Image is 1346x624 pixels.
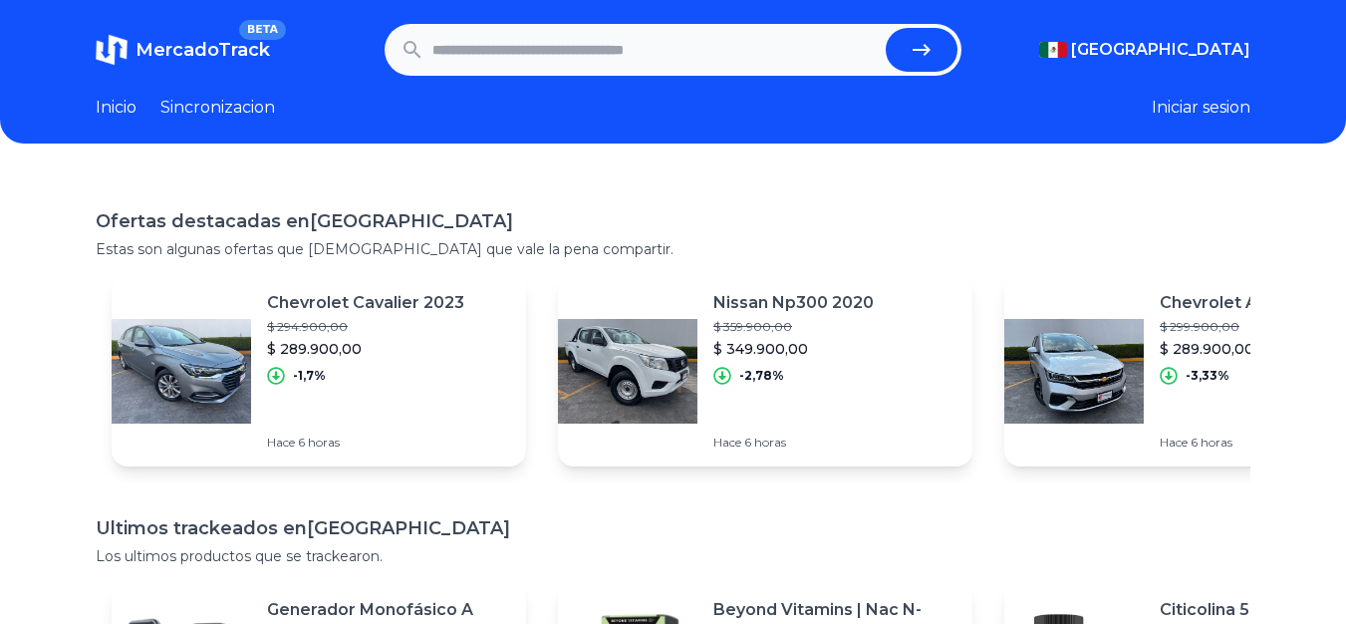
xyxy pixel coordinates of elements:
p: Hace 6 horas [267,435,464,451]
p: Estas son algunas ofertas que [DEMOGRAPHIC_DATA] que vale la pena compartir. [96,239,1250,259]
a: Featured imageChevrolet Cavalier 2023$ 294.900,00$ 289.900,00-1,7%Hace 6 horas [112,275,526,467]
p: -1,7% [293,368,326,384]
img: Featured image [558,301,697,441]
p: Chevrolet Aveo 2024 [1160,291,1335,315]
p: $ 289.900,00 [267,339,464,359]
p: $ 294.900,00 [267,319,464,335]
span: MercadoTrack [135,39,270,61]
a: MercadoTrackBETA [96,34,270,66]
p: Hace 6 horas [1160,435,1335,451]
button: Iniciar sesion [1152,96,1250,120]
a: Sincronizacion [160,96,275,120]
p: $ 349.900,00 [713,339,874,359]
h1: Ofertas destacadas en [GEOGRAPHIC_DATA] [96,207,1250,235]
h1: Ultimos trackeados en [GEOGRAPHIC_DATA] [96,514,1250,542]
p: Los ultimos productos que se trackearon. [96,546,1250,566]
img: Mexico [1039,42,1067,58]
p: -3,33% [1186,368,1229,384]
button: [GEOGRAPHIC_DATA] [1039,38,1250,62]
p: $ 289.900,00 [1160,339,1335,359]
img: Featured image [1004,301,1144,441]
p: -2,78% [739,368,784,384]
img: Featured image [112,301,251,441]
p: Nissan Np300 2020 [713,291,874,315]
a: Featured imageNissan Np300 2020$ 359.900,00$ 349.900,00-2,78%Hace 6 horas [558,275,972,467]
p: Chevrolet Cavalier 2023 [267,291,464,315]
img: MercadoTrack [96,34,128,66]
span: [GEOGRAPHIC_DATA] [1071,38,1250,62]
span: BETA [239,20,286,40]
p: $ 359.900,00 [713,319,874,335]
p: Hace 6 horas [713,435,874,451]
p: $ 299.900,00 [1160,319,1335,335]
a: Inicio [96,96,136,120]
